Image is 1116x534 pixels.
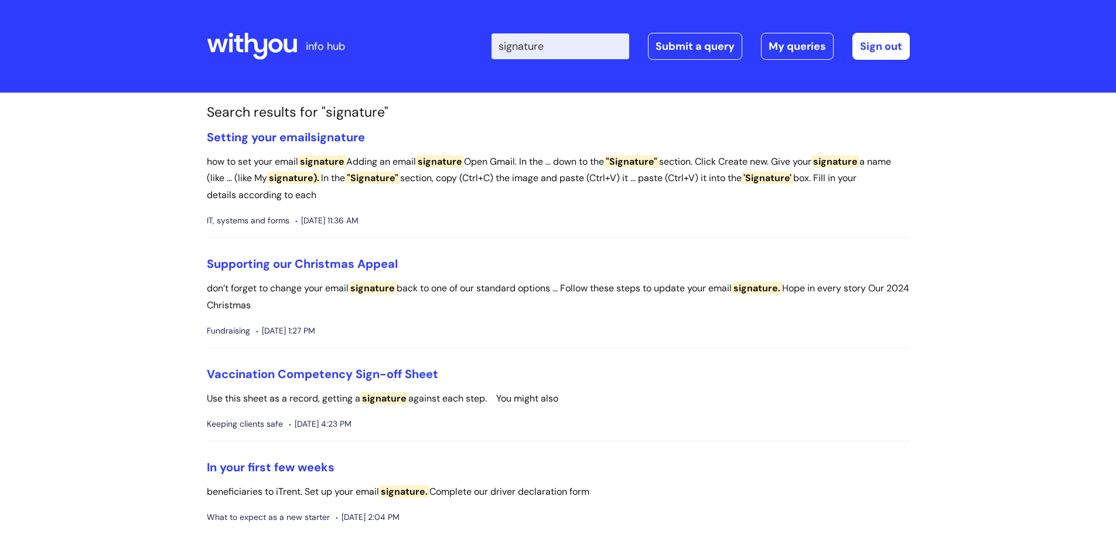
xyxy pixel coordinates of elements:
[492,33,629,59] input: Search
[207,510,330,525] span: What to expect as a new starter
[742,172,793,184] span: 'Signature'
[336,510,400,525] span: [DATE] 2:04 PM
[345,172,400,184] span: "Signature"
[298,155,346,168] span: signature
[310,130,365,145] span: signature
[207,280,910,314] p: don’t forget to change your email back to one of our standard options ... Follow these steps to u...
[207,213,289,228] span: IT, systems and forms
[256,324,315,338] span: [DATE] 1:27 PM
[207,154,910,204] p: how to set your email Adding an email Open Gmail. In the ... down to the section. Click Create ne...
[207,324,250,338] span: Fundraising
[379,485,429,498] span: signature.
[492,33,910,60] div: | -
[207,390,910,407] p: Use this sheet as a record, getting a against each step. You might also
[207,256,398,271] a: Supporting our Christmas Appeal
[732,282,782,294] span: signature.
[852,33,910,60] a: Sign out
[207,484,910,501] p: beneficiaries to iTrent. Set up your email Complete our driver declaration form
[648,33,742,60] a: Submit a query
[349,282,397,294] span: signature
[811,155,859,168] span: signature
[306,37,345,56] p: info hub
[207,130,365,145] a: Setting your emailsignature
[207,417,283,431] span: Keeping clients safe
[207,366,438,382] a: Vaccination Competency Sign-off Sheet
[604,155,659,168] span: "Signature"
[761,33,834,60] a: My queries
[267,172,321,184] span: signature).
[295,213,359,228] span: [DATE] 11:36 AM
[289,417,351,431] span: [DATE] 4:23 PM
[207,460,335,475] a: In your first few weeks
[207,104,910,121] h1: Search results for "signature"
[416,155,464,168] span: signature
[360,392,408,404] span: signature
